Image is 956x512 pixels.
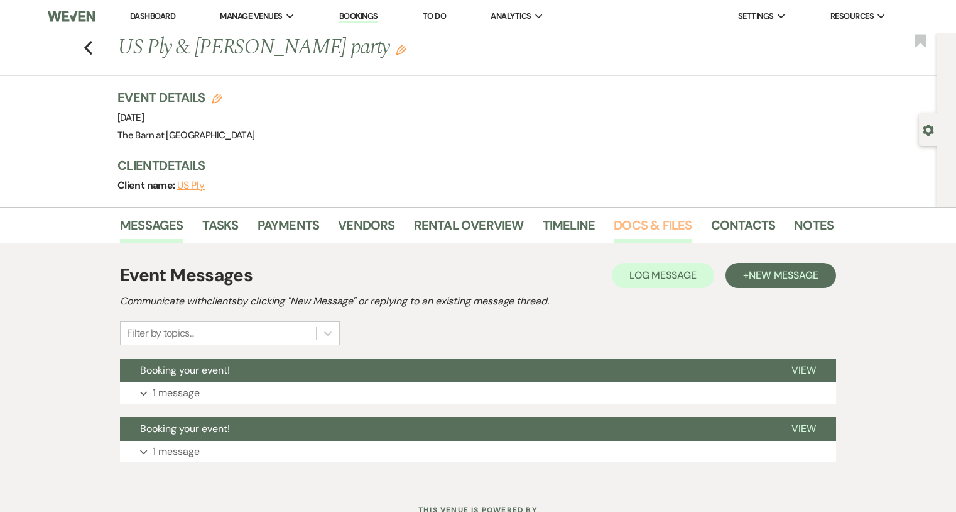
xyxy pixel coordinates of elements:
[414,215,524,243] a: Rental Overview
[117,89,254,106] h3: Event Details
[120,215,183,243] a: Messages
[117,129,254,142] span: The Barn at [GEOGRAPHIC_DATA]
[612,263,714,288] button: Log Message
[177,181,205,191] button: US Ply
[791,364,816,377] span: View
[830,10,874,23] span: Resources
[614,215,692,243] a: Docs & Files
[120,382,836,404] button: 1 message
[117,179,177,192] span: Client name:
[725,263,836,288] button: +New Message
[771,359,836,382] button: View
[117,111,144,124] span: [DATE]
[153,443,200,460] p: 1 message
[153,385,200,401] p: 1 message
[127,326,194,341] div: Filter by topics...
[140,422,230,435] span: Booking your event!
[923,123,934,135] button: Open lead details
[738,10,774,23] span: Settings
[629,269,697,282] span: Log Message
[130,11,175,21] a: Dashboard
[771,417,836,441] button: View
[491,10,531,23] span: Analytics
[48,3,95,30] img: Weven Logo
[117,33,680,63] h1: US Ply & [PERSON_NAME] party
[120,262,253,289] h1: Event Messages
[120,441,836,462] button: 1 message
[749,269,818,282] span: New Message
[794,215,834,243] a: Notes
[423,11,446,21] a: To Do
[120,417,771,441] button: Booking your event!
[220,10,282,23] span: Manage Venues
[791,422,816,435] span: View
[338,215,394,243] a: Vendors
[120,359,771,382] button: Booking your event!
[711,215,776,243] a: Contacts
[339,11,378,23] a: Bookings
[120,294,836,309] h2: Communicate with clients by clicking "New Message" or replying to an existing message thread.
[396,44,406,55] button: Edit
[140,364,230,377] span: Booking your event!
[202,215,239,243] a: Tasks
[543,215,595,243] a: Timeline
[117,157,821,174] h3: Client Details
[258,215,320,243] a: Payments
